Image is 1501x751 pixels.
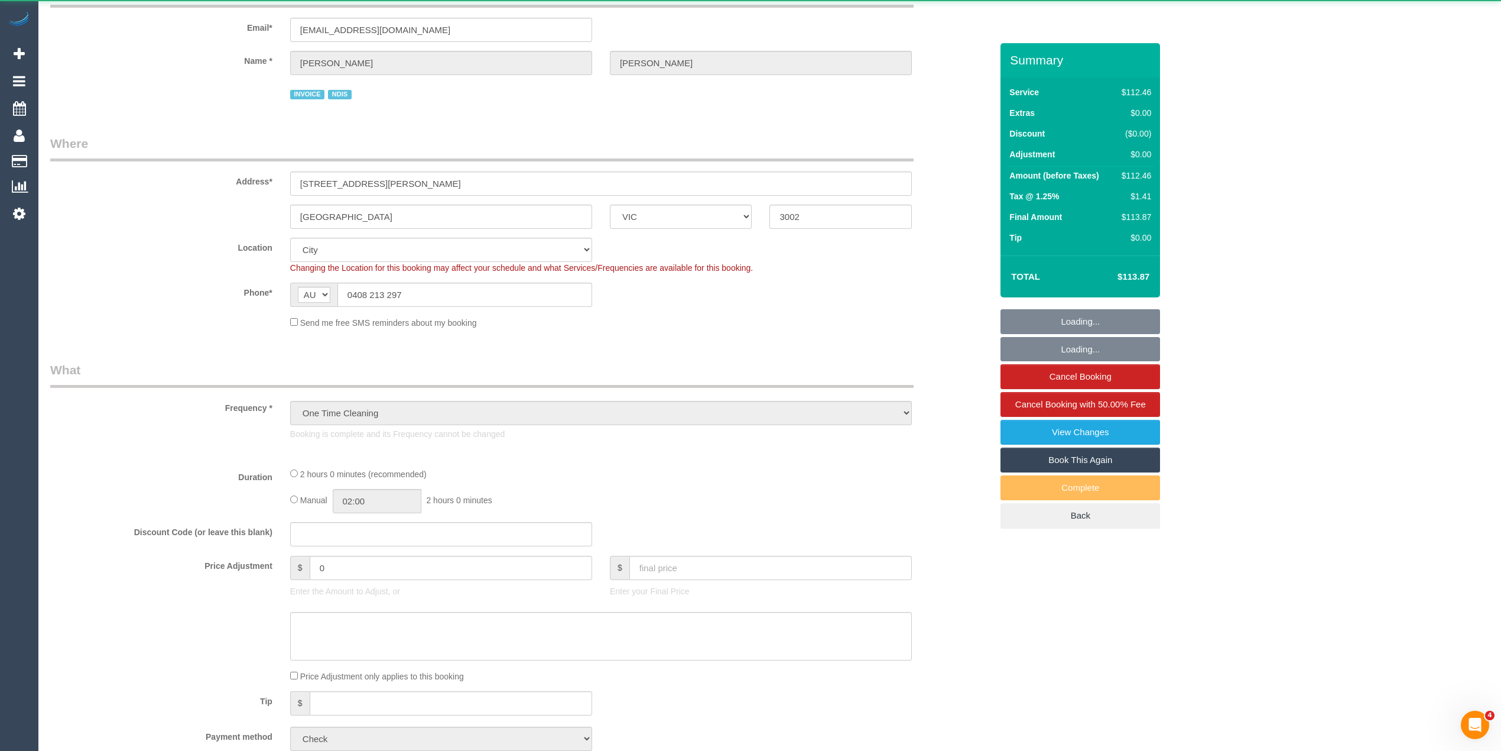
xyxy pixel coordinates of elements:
[290,691,310,716] span: $
[1485,711,1494,720] span: 4
[41,283,281,299] label: Phone*
[1009,86,1039,98] label: Service
[300,470,427,479] span: 2 hours 0 minutes (recommended)
[290,51,592,75] input: First Name*
[290,18,592,42] input: Email*
[629,556,912,580] input: final price
[610,556,629,580] span: $
[1117,170,1151,182] div: $112.46
[50,135,914,161] legend: Where
[41,467,281,483] label: Duration
[1117,232,1151,244] div: $0.00
[1009,107,1035,119] label: Extras
[300,672,464,681] span: Price Adjustment only applies to this booking
[290,585,592,597] p: Enter the Amount to Adjust, or
[1011,271,1040,281] strong: Total
[1000,392,1160,417] a: Cancel Booking with 50.00% Fee
[1117,211,1151,223] div: $113.87
[1000,503,1160,528] a: Back
[290,556,310,580] span: $
[610,51,912,75] input: Last Name*
[1009,170,1099,182] label: Amount (before Taxes)
[1117,190,1151,202] div: $1.41
[610,585,912,597] p: Enter your Final Price
[769,205,912,229] input: Post Code*
[1117,128,1151,140] div: ($0.00)
[300,318,477,328] span: Send me free SMS reminders about my booking
[41,556,281,572] label: Price Adjustment
[41,398,281,414] label: Frequency *
[7,12,31,28] img: Automaid Logo
[1000,448,1160,472] a: Book This Again
[1117,86,1151,98] div: $112.46
[300,496,327,505] span: Manual
[290,90,324,99] span: INVOICE
[41,522,281,538] label: Discount Code (or leave this blank)
[41,238,281,254] label: Location
[328,90,351,99] span: NDIS
[1461,711,1489,739] iframe: Intercom live chat
[1009,148,1055,160] label: Adjustment
[1117,107,1151,119] div: $0.00
[41,171,281,187] label: Address*
[50,361,914,388] legend: What
[1009,128,1045,140] label: Discount
[1000,420,1160,445] a: View Changes
[41,51,281,67] label: Name *
[41,18,281,34] label: Email*
[1009,211,1062,223] label: Final Amount
[1117,148,1151,160] div: $0.00
[1000,364,1160,389] a: Cancel Booking
[1010,53,1154,67] h3: Summary
[337,283,592,307] input: Phone*
[290,263,753,273] span: Changing the Location for this booking may affect your schedule and what Services/Frequencies are...
[1009,232,1022,244] label: Tip
[1082,272,1149,282] h4: $113.87
[290,205,592,229] input: Suburb*
[1009,190,1059,202] label: Tax @ 1.25%
[1015,399,1146,409] span: Cancel Booking with 50.00% Fee
[426,496,492,505] span: 2 hours 0 minutes
[290,428,912,440] p: Booking is complete and its Frequency cannot be changed
[41,727,281,743] label: Payment method
[41,691,281,707] label: Tip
